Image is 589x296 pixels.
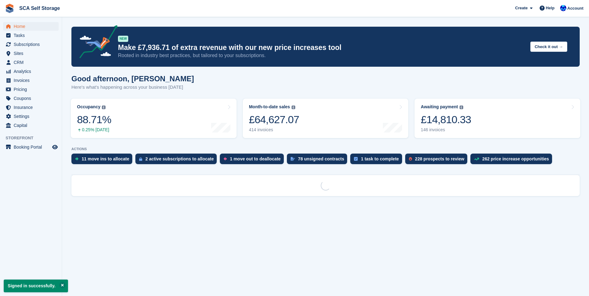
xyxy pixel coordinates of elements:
div: Awaiting payment [421,104,458,110]
span: Tasks [14,31,51,40]
a: 262 price increase opportunities [470,154,555,167]
div: £14,810.33 [421,113,471,126]
span: Capital [14,121,51,130]
img: prospect-51fa495bee0391a8d652442698ab0144808aea92771e9ea1ae160a38d050c398.svg [409,157,412,161]
a: menu [3,103,59,112]
div: 414 invoices [249,127,299,132]
div: 0.25% [DATE] [77,127,111,132]
span: Pricing [14,85,51,94]
img: icon-info-grey-7440780725fd019a000dd9b08b2336e03edf1995a4989e88bcd33f0948082b44.svg [460,105,463,109]
p: Rooted in industry best practices, but tailored to your subscriptions. [118,52,525,59]
span: Booking Portal [14,143,51,151]
img: move_outs_to_deallocate_icon-f764333ba52eb49d3ac5e1228854f67142a1ed5810a6f6cc68b1a99e826820c5.svg [224,157,227,161]
p: Here's what's happening across your business [DATE] [71,84,194,91]
img: task-75834270c22a3079a89374b754ae025e5fb1db73e45f91037f5363f120a921f8.svg [354,157,358,161]
a: 1 task to complete [350,154,405,167]
img: stora-icon-8386f47178a22dfd0bd8f6a31ec36ba5ce8667c1dd55bd0f319d3a0aa187defe.svg [5,4,14,13]
span: Storefront [6,135,62,141]
a: menu [3,31,59,40]
a: menu [3,112,59,121]
div: 78 unsigned contracts [298,156,344,161]
span: Sites [14,49,51,58]
a: 2 active subscriptions to allocate [135,154,220,167]
a: menu [3,22,59,31]
a: 1 move out to deallocate [220,154,287,167]
button: Check it out → [530,42,567,52]
a: 11 move ins to allocate [71,154,135,167]
div: 88.71% [77,113,111,126]
a: menu [3,76,59,85]
img: icon-info-grey-7440780725fd019a000dd9b08b2336e03edf1995a4989e88bcd33f0948082b44.svg [292,105,295,109]
span: CRM [14,58,51,67]
span: Account [567,5,583,11]
a: Month-to-date sales £64,627.07 414 invoices [243,99,409,138]
a: 78 unsigned contracts [287,154,351,167]
span: Home [14,22,51,31]
div: 11 move ins to allocate [82,156,129,161]
div: 2 active subscriptions to allocate [145,156,214,161]
span: Help [546,5,555,11]
div: 262 price increase opportunities [482,156,549,161]
a: menu [3,85,59,94]
a: Awaiting payment £14,810.33 146 invoices [415,99,580,138]
span: Subscriptions [14,40,51,49]
p: ACTIONS [71,147,580,151]
span: Insurance [14,103,51,112]
div: 1 move out to deallocate [230,156,280,161]
span: Invoices [14,76,51,85]
a: menu [3,58,59,67]
img: contract_signature_icon-13c848040528278c33f63329250d36e43548de30e8caae1d1a13099fd9432cc5.svg [291,157,295,161]
h1: Good afternoon, [PERSON_NAME] [71,74,194,83]
div: Month-to-date sales [249,104,290,110]
a: menu [3,67,59,76]
span: Analytics [14,67,51,76]
a: menu [3,121,59,130]
img: move_ins_to_allocate_icon-fdf77a2bb77ea45bf5b3d319d69a93e2d87916cf1d5bf7949dd705db3b84f3ca.svg [75,157,79,161]
img: Kelly Neesham [560,5,566,11]
a: menu [3,40,59,49]
div: £64,627.07 [249,113,299,126]
div: 146 invoices [421,127,471,132]
img: price-adjustments-announcement-icon-8257ccfd72463d97f412b2fc003d46551f7dbcb40ab6d574587a9cd5c0d94... [74,25,118,61]
a: menu [3,49,59,58]
a: 228 prospects to review [405,154,471,167]
p: Signed in successfully. [4,280,68,292]
span: Settings [14,112,51,121]
div: Occupancy [77,104,100,110]
a: Occupancy 88.71% 0.25% [DATE] [71,99,237,138]
p: Make £7,936.71 of extra revenue with our new price increases tool [118,43,525,52]
img: active_subscription_to_allocate_icon-d502201f5373d7db506a760aba3b589e785aa758c864c3986d89f69b8ff3... [139,157,142,161]
div: 228 prospects to review [415,156,464,161]
div: NEW [118,36,128,42]
a: Preview store [51,143,59,151]
a: SCA Self Storage [17,3,62,13]
span: Create [515,5,528,11]
a: menu [3,143,59,151]
a: menu [3,94,59,103]
div: 1 task to complete [361,156,399,161]
img: icon-info-grey-7440780725fd019a000dd9b08b2336e03edf1995a4989e88bcd33f0948082b44.svg [102,105,106,109]
img: price_increase_opportunities-93ffe204e8149a01c8c9dc8f82e8f89637d9d84a8eef4429ea346261dce0b2c0.svg [474,158,479,160]
span: Coupons [14,94,51,103]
